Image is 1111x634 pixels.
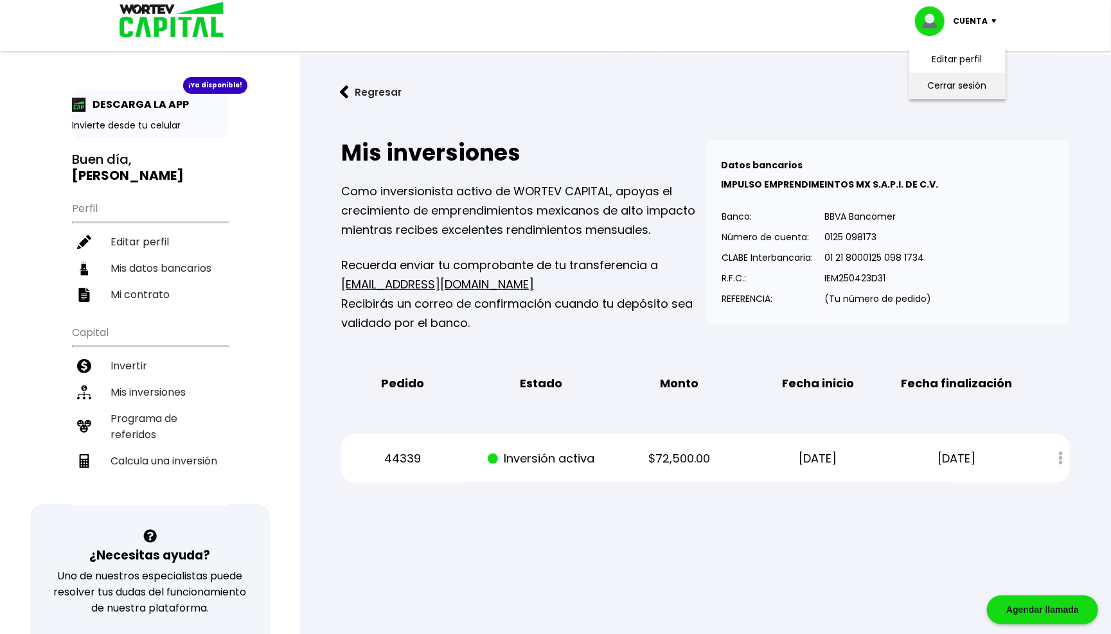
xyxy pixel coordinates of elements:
h3: Buen día, [72,152,228,184]
div: Agendar llamada [987,595,1098,624]
p: Recuerda enviar tu comprobante de tu transferencia a Recibirás un correo de confirmación cuando t... [341,256,706,333]
ul: Perfil [72,194,228,308]
img: inversiones-icon.6695dc30.svg [77,385,91,400]
b: [PERSON_NAME] [72,166,184,184]
b: IMPULSO EMPRENDIMEINTOS MX S.A.P.I. DE C.V. [721,178,938,191]
p: Número de cuenta: [722,227,813,247]
p: BBVA Bancomer [824,207,931,226]
p: Banco: [722,207,813,226]
h3: ¿Necesitas ayuda? [89,546,210,565]
b: Datos bancarios [721,159,803,172]
p: Uno de nuestros especialistas puede resolver tus dudas del funcionamiento de nuestra plataforma. [47,568,253,616]
img: invertir-icon.b3b967d7.svg [77,359,91,373]
p: Invierte desde tu celular [72,119,228,132]
p: [DATE] [760,449,876,468]
b: Fecha finalización [901,374,1012,393]
a: Invertir [72,353,228,379]
div: ¡Ya disponible! [183,77,247,94]
p: Cuenta [954,12,988,31]
p: CLABE Interbancaria: [722,248,813,267]
img: contrato-icon.f2db500c.svg [77,288,91,302]
a: Mis inversiones [72,379,228,405]
a: [EMAIL_ADDRESS][DOMAIN_NAME] [341,276,534,292]
b: Monto [661,374,699,393]
p: 44339 [344,449,461,468]
p: 01 21 8000125 098 1734 [824,248,931,267]
img: app-icon [72,98,86,112]
a: Programa de referidos [72,405,228,448]
h2: Mis inversiones [341,140,706,166]
b: Fecha inicio [782,374,854,393]
a: Mis datos bancarios [72,255,228,281]
p: R.F.C.: [722,269,813,288]
p: (Tu número de pedido) [824,289,931,308]
b: Pedido [381,374,424,393]
img: editar-icon.952d3147.svg [77,235,91,249]
p: $72,500.00 [621,449,738,468]
img: calculadora-icon.17d418c4.svg [77,454,91,468]
img: profile-image [915,6,954,36]
p: [DATE] [898,449,1015,468]
a: Editar perfil [932,53,982,66]
img: recomiendanos-icon.9b8e9327.svg [77,419,91,434]
li: Cerrar sesión [906,73,1009,99]
a: flecha izquierdaRegresar [321,75,1090,109]
a: Editar perfil [72,229,228,255]
p: DESCARGA LA APP [86,96,189,112]
img: datos-icon.10cf9172.svg [77,261,91,276]
img: icon-down [988,19,1006,23]
img: flecha izquierda [340,85,349,99]
p: Como inversionista activo de WORTEV CAPITAL, apoyas el crecimiento de emprendimientos mexicanos d... [341,182,706,240]
a: Mi contrato [72,281,228,308]
p: Inversión activa [483,449,599,468]
b: Estado [520,374,562,393]
ul: Capital [72,318,228,506]
p: 0125 098173 [824,227,931,247]
a: Calcula una inversión [72,448,228,474]
p: IEM250423D31 [824,269,931,288]
button: Regresar [321,75,421,109]
p: REFERENCIA: [722,289,813,308]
